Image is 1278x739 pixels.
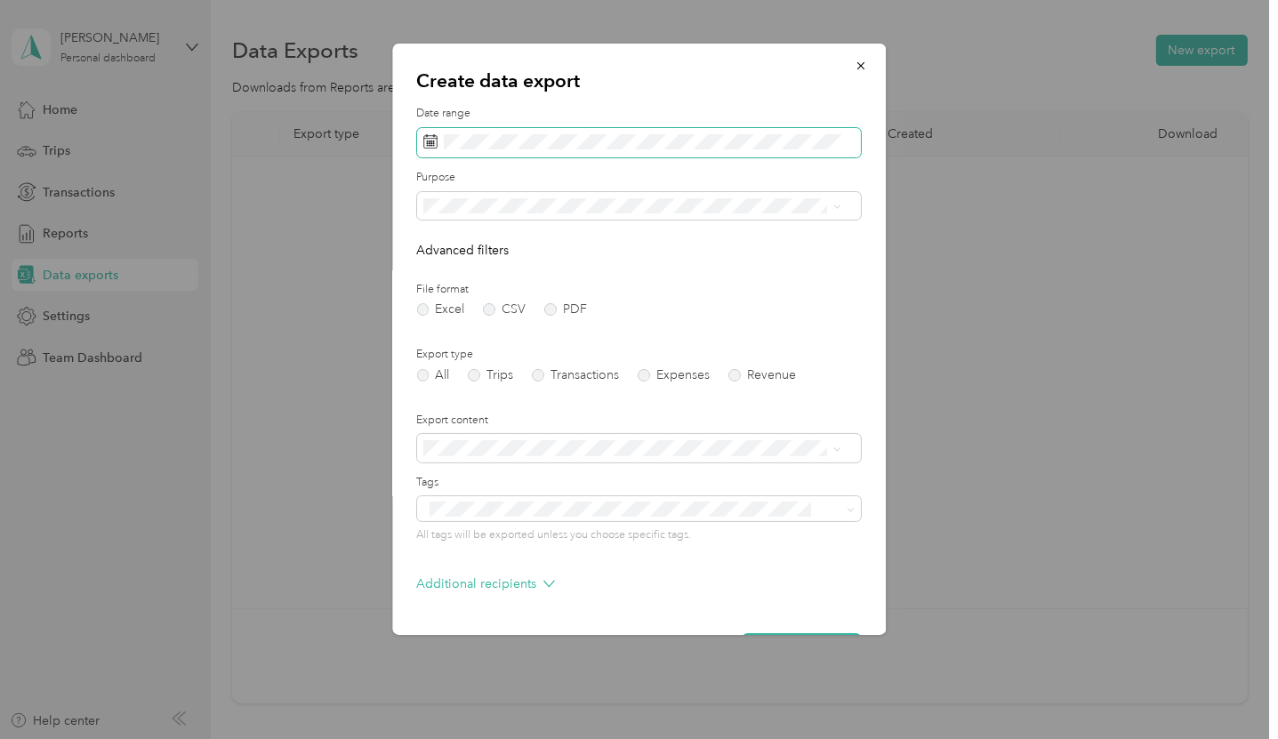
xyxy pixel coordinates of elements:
[417,282,861,298] label: File format
[417,241,861,260] p: Advanced filters
[417,574,555,593] p: Additional recipients
[417,303,465,316] label: Excel
[417,170,861,186] label: Purpose
[417,106,861,122] label: Date range
[545,303,588,316] label: PDF
[469,369,514,382] label: Trips
[417,527,861,543] p: All tags will be exported unless you choose specific tags.
[743,633,861,664] button: Generate export
[417,347,861,363] label: Export type
[417,413,861,429] label: Export content
[417,369,450,382] label: All
[417,475,861,491] label: Tags
[533,369,620,382] label: Transactions
[417,68,861,93] p: Create data export
[639,369,711,382] label: Expenses
[1178,639,1278,739] iframe: Everlance-gr Chat Button Frame
[484,303,526,316] label: CSV
[729,369,797,382] label: Revenue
